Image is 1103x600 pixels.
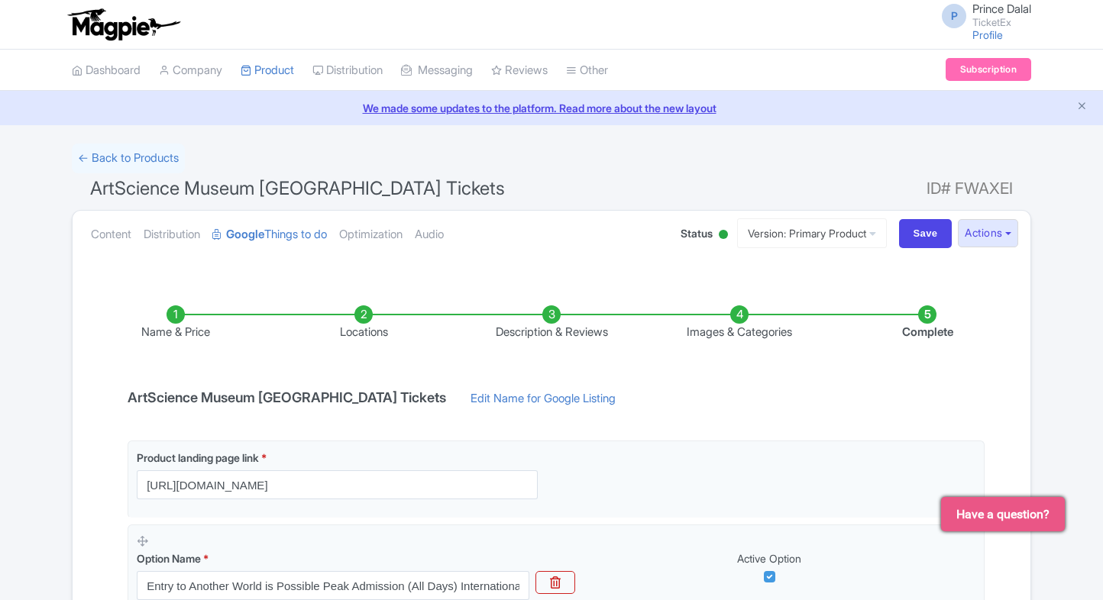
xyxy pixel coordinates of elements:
span: ID# FWAXEI [927,173,1013,204]
a: We made some updates to the platform. Read more about the new layout [9,100,1094,116]
a: Profile [972,28,1003,41]
img: logo-ab69f6fb50320c5b225c76a69d11143b.png [64,8,183,41]
a: Subscription [946,58,1031,81]
span: Active Option [737,552,801,565]
a: Messaging [401,50,473,92]
a: Version: Primary Product [737,218,887,248]
strong: Google [226,226,264,244]
a: GoogleThings to do [212,211,327,259]
span: Status [681,225,713,241]
a: Dashboard [72,50,141,92]
a: ← Back to Products [72,144,185,173]
span: P [942,4,966,28]
span: Option Name [137,552,201,565]
input: Product landing page link [137,470,538,499]
a: Optimization [339,211,403,259]
a: Content [91,211,131,259]
div: Active [716,224,731,247]
a: Audio [415,211,444,259]
a: Other [566,50,608,92]
li: Images & Categories [645,305,833,341]
a: Company [159,50,222,92]
h4: ArtScience Museum [GEOGRAPHIC_DATA] Tickets [118,390,455,405]
a: Reviews [491,50,548,92]
input: Option Name [137,571,529,600]
li: Complete [833,305,1021,341]
li: Description & Reviews [458,305,645,341]
a: Edit Name for Google Listing [455,390,631,415]
span: Product landing page link [137,451,259,464]
a: Distribution [144,211,200,259]
button: Actions [958,219,1018,247]
a: Product [241,50,294,92]
button: Close announcement [1076,98,1088,116]
span: Prince Dalal [972,2,1031,16]
span: ArtScience Museum [GEOGRAPHIC_DATA] Tickets [90,177,505,199]
a: P Prince Dalal TicketEx [933,3,1031,27]
span: Have a question? [956,505,1050,524]
li: Locations [270,305,458,341]
input: Save [899,219,953,248]
li: Name & Price [82,305,270,341]
a: Distribution [312,50,383,92]
button: Have a question? [941,497,1065,531]
small: TicketEx [972,18,1031,27]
